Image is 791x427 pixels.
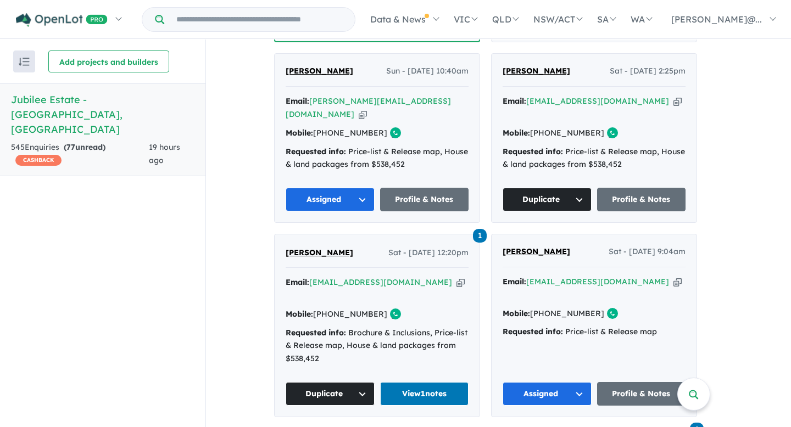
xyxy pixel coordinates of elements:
img: sort.svg [19,58,30,66]
span: [PERSON_NAME] [286,66,353,76]
span: Sat - [DATE] 9:04am [609,245,686,259]
a: [PHONE_NUMBER] [313,128,387,138]
strong: Mobile: [503,128,530,138]
button: Add projects and builders [48,50,169,72]
span: [PERSON_NAME] [503,66,570,76]
strong: ( unread) [64,142,105,152]
a: [PERSON_NAME] [286,65,353,78]
strong: Mobile: [503,308,530,318]
span: 19 hours ago [149,142,180,165]
button: Copy [673,95,682,107]
h5: Jubilee Estate - [GEOGRAPHIC_DATA] , [GEOGRAPHIC_DATA] [11,92,194,137]
button: Copy [673,276,682,288]
div: Price-list & Release map [503,325,686,339]
button: Assigned [503,382,592,406]
strong: Email: [286,96,309,106]
button: Duplicate [503,188,592,211]
a: [PERSON_NAME] [503,65,570,78]
span: 1 [473,229,487,243]
span: [PERSON_NAME] [503,246,570,256]
input: Try estate name, suburb, builder or developer [166,8,353,31]
strong: Email: [503,96,526,106]
button: Duplicate [286,382,375,406]
a: 1 [473,227,487,242]
strong: Requested info: [286,147,346,156]
a: Profile & Notes [597,382,686,406]
a: View1notes [380,382,469,406]
button: Assigned [286,188,375,211]
span: Sat - [DATE] 12:20pm [388,246,469,260]
div: 545 Enquir ies [11,141,149,167]
strong: Email: [286,277,309,287]
a: [PERSON_NAME] [286,246,353,260]
span: 77 [66,142,75,152]
span: CASHBACK [15,155,62,166]
span: [PERSON_NAME] [286,248,353,257]
a: [PHONE_NUMBER] [530,128,604,138]
strong: Requested info: [503,147,563,156]
a: [EMAIL_ADDRESS][DOMAIN_NAME] [309,277,452,287]
strong: Mobile: [286,309,313,319]
a: Profile & Notes [597,188,686,211]
a: [PHONE_NUMBER] [313,309,387,319]
a: [PERSON_NAME] [503,245,570,259]
div: Brochure & Inclusions, Price-list & Release map, House & land packages from $538,452 [286,327,469,366]
span: Sat - [DATE] 2:25pm [610,65,686,78]
a: [PHONE_NUMBER] [530,308,604,318]
strong: Email: [503,277,526,286]
strong: Requested info: [286,328,346,338]
button: Copy [359,109,367,120]
span: Sun - [DATE] 10:40am [386,65,469,78]
a: [EMAIL_ADDRESS][DOMAIN_NAME] [526,96,669,106]
img: Openlot PRO Logo White [16,13,108,27]
strong: Requested info: [503,327,563,336]
span: [PERSON_NAME]@... [671,14,762,25]
button: Copy [456,277,465,288]
a: [EMAIL_ADDRESS][DOMAIN_NAME] [526,277,669,286]
div: Price-list & Release map, House & land packages from $538,452 [503,145,686,172]
a: Profile & Notes [380,188,469,211]
a: [PERSON_NAME][EMAIL_ADDRESS][DOMAIN_NAME] [286,96,451,119]
strong: Mobile: [286,128,313,138]
div: Price-list & Release map, House & land packages from $538,452 [286,145,469,172]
